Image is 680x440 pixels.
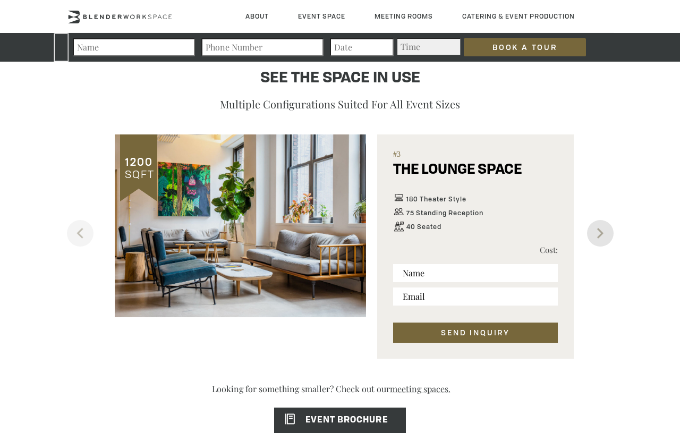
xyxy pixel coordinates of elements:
span: 75 Standing Reception [406,209,483,217]
button: Next [587,220,614,247]
h5: THE LOUNGE SPACE [393,162,522,189]
input: Book a Tour [464,38,586,56]
span: EVENT BROCHURE [274,416,387,425]
a: meeting spaces. [390,375,469,403]
input: Phone Number [201,38,324,56]
iframe: Chat Widget [489,304,680,440]
p: Cost: [475,243,558,256]
input: Name [393,264,558,282]
button: Previous [67,220,93,247]
p: Looking for something smaller? Check out our [94,383,586,405]
input: Email [393,287,558,306]
span: 40 Seated [406,223,441,231]
input: Event date - Format mm/dd/yyyy [330,38,394,56]
span: 1200 [124,155,153,169]
span: SQFT [123,167,155,181]
a: EVENT BROCHURE [274,408,405,433]
p: Multiple configurations suited for all event sizes [120,95,560,113]
button: SEND INQUIRY [393,323,558,343]
h4: See the space in use [120,69,560,89]
input: Your name [73,38,195,56]
span: 180 Theater Style [406,196,466,203]
span: #3 [393,150,558,162]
